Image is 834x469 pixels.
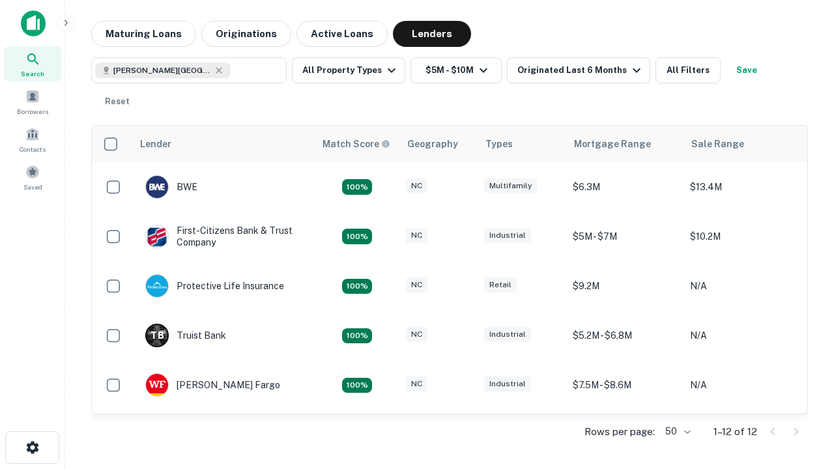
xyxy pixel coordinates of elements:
[566,212,683,261] td: $5M - $7M
[20,144,46,154] span: Contacts
[410,57,502,83] button: $5M - $10M
[342,328,372,344] div: Matching Properties: 3, hasApolloMatch: undefined
[683,212,801,261] td: $10.2M
[406,178,427,193] div: NC
[145,274,284,298] div: Protective Life Insurance
[566,311,683,360] td: $5.2M - $6.8M
[146,176,168,198] img: picture
[393,21,471,47] button: Lenders
[4,46,61,81] a: Search
[655,57,721,83] button: All Filters
[574,136,651,152] div: Mortgage Range
[342,179,372,195] div: Matching Properties: 2, hasApolloMatch: undefined
[406,377,427,391] div: NC
[146,374,168,396] img: picture
[484,277,517,292] div: Retail
[484,327,531,342] div: Industrial
[683,261,801,311] td: N/A
[507,57,650,83] button: Originated Last 6 Months
[399,126,478,162] th: Geography
[292,57,405,83] button: All Property Types
[4,122,61,157] a: Contacts
[342,378,372,393] div: Matching Properties: 2, hasApolloMatch: undefined
[140,136,171,152] div: Lender
[485,136,513,152] div: Types
[113,64,211,76] span: [PERSON_NAME][GEOGRAPHIC_DATA], [GEOGRAPHIC_DATA]
[407,136,458,152] div: Geography
[484,377,531,391] div: Industrial
[201,21,291,47] button: Originations
[315,126,399,162] th: Capitalize uses an advanced AI algorithm to match your search with the best lender. The match sco...
[342,229,372,244] div: Matching Properties: 2, hasApolloMatch: undefined
[145,225,302,248] div: First-citizens Bank & Trust Company
[683,162,801,212] td: $13.4M
[683,311,801,360] td: N/A
[21,10,46,36] img: capitalize-icon.png
[296,21,388,47] button: Active Loans
[683,126,801,162] th: Sale Range
[17,106,48,117] span: Borrowers
[132,126,315,162] th: Lender
[566,410,683,459] td: $8.8M
[683,360,801,410] td: N/A
[96,89,138,115] button: Reset
[342,279,372,294] div: Matching Properties: 2, hasApolloMatch: undefined
[566,162,683,212] td: $6.3M
[484,228,531,243] div: Industrial
[4,84,61,119] a: Borrowers
[484,178,537,193] div: Multifamily
[584,424,655,440] p: Rows per page:
[145,373,280,397] div: [PERSON_NAME] Fargo
[91,21,196,47] button: Maturing Loans
[145,175,197,199] div: BWE
[146,225,168,248] img: picture
[478,126,566,162] th: Types
[683,410,801,459] td: N/A
[4,160,61,195] a: Saved
[566,360,683,410] td: $7.5M - $8.6M
[406,228,427,243] div: NC
[406,277,427,292] div: NC
[323,137,390,151] div: Capitalize uses an advanced AI algorithm to match your search with the best lender. The match sco...
[713,424,757,440] p: 1–12 of 12
[566,126,683,162] th: Mortgage Range
[23,182,42,192] span: Saved
[146,275,168,297] img: picture
[151,329,164,343] p: T B
[323,137,388,151] h6: Match Score
[726,57,768,83] button: Save your search to get updates of matches that match your search criteria.
[660,422,693,441] div: 50
[21,68,44,79] span: Search
[769,323,834,386] iframe: Chat Widget
[566,261,683,311] td: $9.2M
[145,324,226,347] div: Truist Bank
[406,327,427,342] div: NC
[691,136,744,152] div: Sale Range
[517,63,644,78] div: Originated Last 6 Months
